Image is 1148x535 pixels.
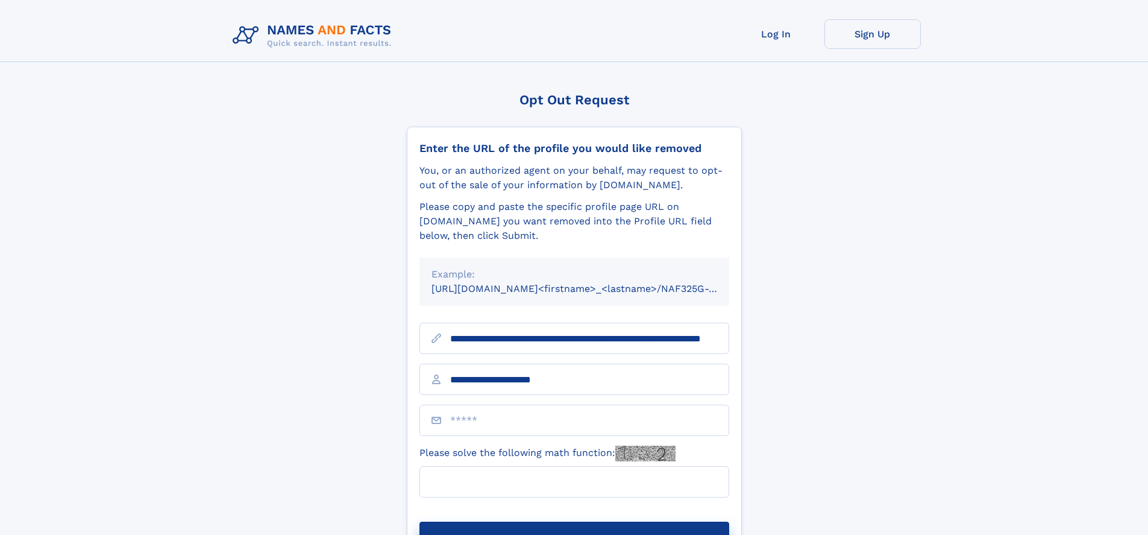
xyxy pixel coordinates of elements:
[431,267,717,282] div: Example:
[431,283,752,294] small: [URL][DOMAIN_NAME]<firstname>_<lastname>/NAF325G-xxxxxxxx
[419,142,729,155] div: Enter the URL of the profile you would like removed
[407,92,742,107] div: Opt Out Request
[419,200,729,243] div: Please copy and paste the specific profile page URL on [DOMAIN_NAME] you want removed into the Pr...
[419,446,676,461] label: Please solve the following math function:
[228,19,401,52] img: Logo Names and Facts
[419,163,729,192] div: You, or an authorized agent on your behalf, may request to opt-out of the sale of your informatio...
[824,19,921,49] a: Sign Up
[728,19,824,49] a: Log In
